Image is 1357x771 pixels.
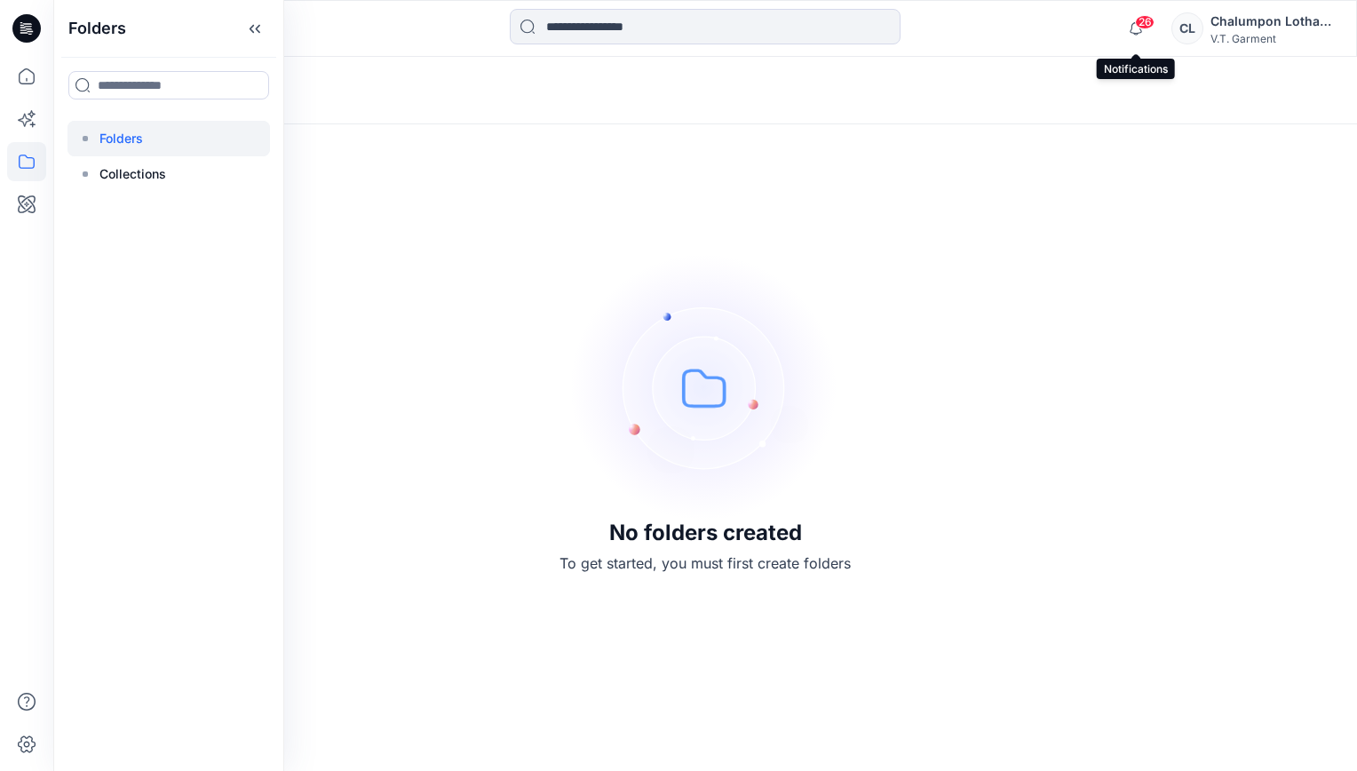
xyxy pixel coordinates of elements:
div: Chalumpon Lotharukpong [1210,11,1335,32]
h3: No folders created [609,521,802,545]
div: CL [1171,12,1203,44]
p: To get started, you must first create folders [559,552,851,574]
div: V.T. Garment [1210,32,1335,45]
p: Folders [99,128,143,149]
span: 26 [1135,15,1155,29]
img: empty-folders.svg [572,254,838,521]
p: Collections [99,163,166,185]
